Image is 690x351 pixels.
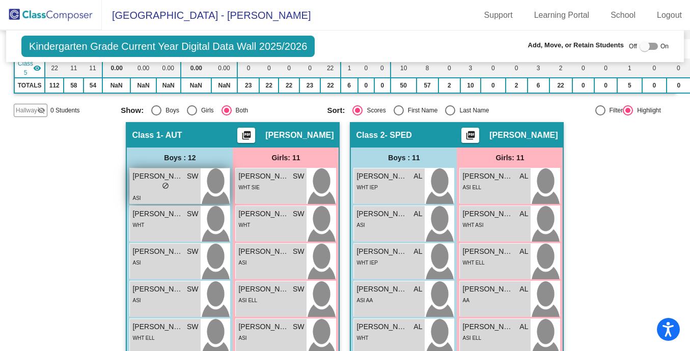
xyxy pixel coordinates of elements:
div: Boys [161,106,179,115]
td: 0 [506,58,528,78]
td: 58 [64,78,84,93]
mat-icon: visibility [33,64,41,72]
div: Boys : 11 [351,148,457,168]
span: SW [187,209,199,219]
span: WHT [356,335,368,341]
td: 3 [528,58,549,78]
span: [PERSON_NAME] [462,321,513,332]
span: [PERSON_NAME] [132,321,183,332]
span: [PERSON_NAME] [462,246,513,257]
td: 22 [320,78,341,93]
span: AL [519,284,528,295]
span: AL [413,284,422,295]
td: 0 [237,58,259,78]
span: [PERSON_NAME] [238,321,289,332]
span: Class 5 [18,59,33,77]
td: 11 [64,58,84,78]
span: ASI ELL [462,335,481,341]
span: [PERSON_NAME] [238,284,289,295]
td: 22 [45,58,64,78]
span: [PERSON_NAME] [462,171,513,182]
td: 3 [460,58,481,78]
span: [PERSON_NAME] [265,130,334,140]
span: [PERSON_NAME] [132,246,183,257]
span: do_not_disturb_alt [162,182,169,189]
span: WHT ELL [132,335,154,341]
span: ASI [238,335,246,341]
div: First Name [404,106,438,115]
td: NaN [211,78,237,93]
td: 0.00 [102,58,131,78]
td: 0 [259,58,279,78]
td: NaN [181,78,211,93]
span: [PERSON_NAME] [489,130,558,140]
span: [PERSON_NAME] [132,209,183,219]
span: SW [187,171,199,182]
td: 0.00 [181,58,211,78]
div: Both [232,106,249,115]
td: Katie Krauss - SPED [14,58,45,78]
td: 0 [374,78,391,93]
span: [PERSON_NAME] [356,321,407,332]
a: School [602,7,644,23]
span: ASI ELL [238,298,257,303]
td: 0 [481,78,506,93]
td: 8 [417,58,438,78]
td: 0 [438,58,461,78]
td: 2 [506,78,528,93]
td: 0 [642,58,667,78]
span: ASI [132,298,141,303]
span: AL [413,246,422,257]
div: Filter [605,106,623,115]
td: 54 [84,78,102,93]
td: 1 [617,58,642,78]
td: 0 [594,58,617,78]
span: WHT [132,222,144,228]
td: 22 [259,78,279,93]
div: Girls: 11 [457,148,563,168]
td: 50 [391,78,417,93]
span: [PERSON_NAME] [238,209,289,219]
td: 22 [320,58,341,78]
button: Print Students Details [237,128,255,143]
span: SW [293,209,305,219]
td: 2 [438,78,461,93]
td: 0 [299,58,321,78]
a: Support [476,7,521,23]
span: - AUT [161,130,182,140]
div: Girls [197,106,214,115]
span: SW [293,171,305,182]
span: WHT ELL [462,260,484,266]
span: WHT IEP [356,260,377,266]
mat-icon: visibility_off [37,106,45,114]
span: AA [462,298,469,303]
td: 6 [528,78,549,93]
span: Kindergarten Grade Current Year Digital Data Wall 2025/2026 [21,36,315,57]
span: ASI AA [356,298,373,303]
div: Last Name [455,106,489,115]
td: 0.00 [130,58,156,78]
td: 0 [572,78,595,93]
td: 10 [391,58,417,78]
span: WHT IEP [356,185,377,190]
span: WHT ASI [462,222,483,228]
div: Highlight [633,106,661,115]
td: 0 [374,58,391,78]
span: AL [519,246,528,257]
td: 5 [617,78,642,93]
a: Learning Portal [526,7,598,23]
span: [PERSON_NAME] [238,171,289,182]
td: 0.00 [156,58,181,78]
div: Boys : 12 [127,148,233,168]
td: 22 [279,78,299,93]
span: Class 1 [132,130,160,140]
span: Off [629,42,637,51]
span: [PERSON_NAME] [356,284,407,295]
span: AL [519,171,528,182]
button: Print Students Details [461,128,479,143]
span: SW [187,321,199,332]
span: SW [293,284,305,295]
span: AL [413,321,422,332]
mat-radio-group: Select an option [327,105,526,115]
span: [PERSON_NAME] [462,209,513,219]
